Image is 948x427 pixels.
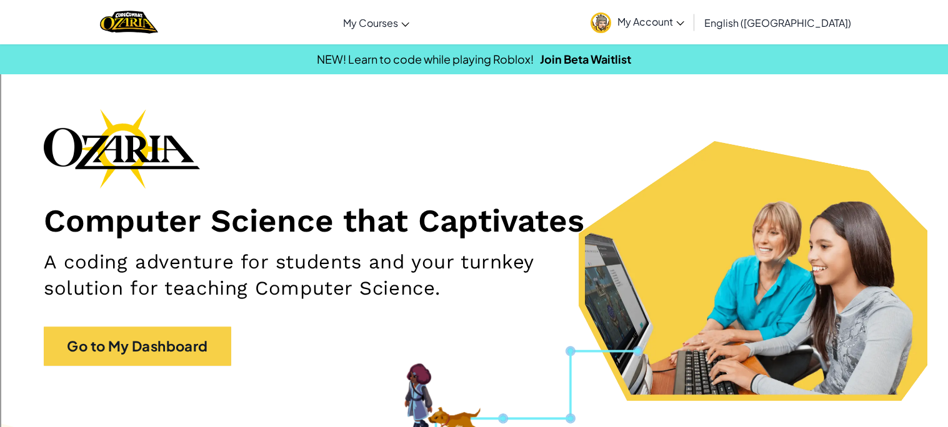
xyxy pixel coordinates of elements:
[100,9,158,35] a: Ozaria by CodeCombat logo
[591,12,611,33] img: avatar
[337,6,416,39] a: My Courses
[540,52,631,66] a: Join Beta Waitlist
[698,6,857,39] a: English ([GEOGRAPHIC_DATA])
[704,16,851,29] span: English ([GEOGRAPHIC_DATA])
[44,249,621,302] h2: A coding adventure for students and your turnkey solution for teaching Computer Science.
[317,52,534,66] span: NEW! Learn to code while playing Roblox!
[100,9,158,35] img: Home
[343,16,398,29] span: My Courses
[584,2,691,42] a: My Account
[44,201,904,240] h1: Computer Science that Captivates
[44,326,231,366] a: Go to My Dashboard
[617,15,684,28] span: My Account
[44,109,200,189] img: Ozaria branding logo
